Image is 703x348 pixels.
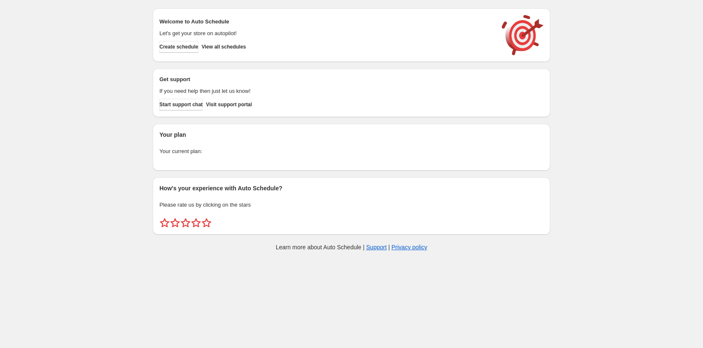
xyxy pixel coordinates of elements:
[159,147,544,156] p: Your current plan:
[202,43,246,50] span: View all schedules
[392,244,428,251] a: Privacy policy
[276,243,427,251] p: Learn more about Auto Schedule | |
[206,101,252,108] span: Visit support portal
[159,75,493,84] h2: Get support
[159,130,544,139] h2: Your plan
[159,87,493,95] p: If you need help then just let us know!
[159,184,544,192] h2: How's your experience with Auto Schedule?
[159,29,493,38] p: Let's get your store on autopilot!
[159,41,198,53] button: Create schedule
[366,244,387,251] a: Support
[159,201,544,209] p: Please rate us by clicking on the stars
[202,41,246,53] button: View all schedules
[159,18,493,26] h2: Welcome to Auto Schedule
[159,99,203,110] a: Start support chat
[206,99,252,110] a: Visit support portal
[159,43,198,50] span: Create schedule
[159,101,203,108] span: Start support chat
